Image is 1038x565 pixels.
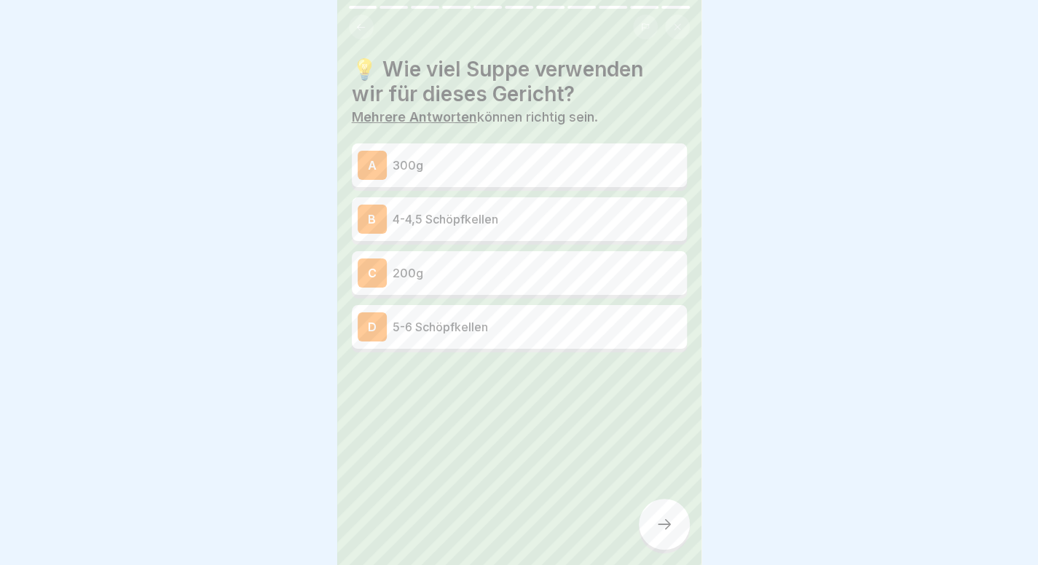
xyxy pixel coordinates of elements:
[352,109,687,125] p: können richtig sein.
[393,264,681,282] p: 200g
[358,205,387,234] div: B
[393,318,681,336] p: 5-6 Schöpfkellen
[393,157,681,174] p: 300g
[352,57,687,106] h4: 💡 Wie viel Suppe verwenden wir für dieses Gericht?
[358,258,387,288] div: C
[352,109,477,125] b: Mehrere Antworten
[358,312,387,341] div: D
[358,151,387,180] div: A
[393,210,681,228] p: 4-4,5 Schöpfkellen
